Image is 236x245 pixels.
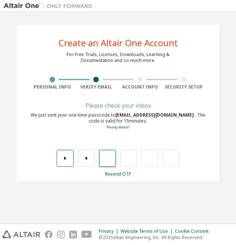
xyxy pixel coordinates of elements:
[58,38,178,47] div: Create an Altair One Account
[30,112,206,130] div: We just sent your one-time passcode to . The code is valid for 15 minutes.
[115,112,195,118] span: [EMAIL_ADDRESS][DOMAIN_NAME]
[107,125,129,130] a: Go back to the registration form
[30,103,206,108] div: Please check your inbox
[175,228,213,234] div: Cookie Consent
[105,171,131,177] a: Resend OTP
[30,84,74,90] div: Personal Info
[67,52,169,63] div: For Free Trials, Licenses, Downloads, Learning & Documentation and so much more.
[121,228,175,234] div: Website Terms of Use
[118,84,162,90] div: Account Info
[74,84,118,90] div: Verify Email
[57,231,65,238] img: instagram.svg
[4,2,96,10] img: Altair One
[2,231,40,238] img: altair_logo.svg
[99,228,121,234] div: Privacy
[99,234,213,241] p: © 2025 Altair Engineering, Inc. All Rights Reserved.
[81,231,92,238] img: youtube.svg
[162,84,206,90] div: Security Setup
[69,231,77,238] img: linkedin.svg
[45,231,53,238] img: facebook.svg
